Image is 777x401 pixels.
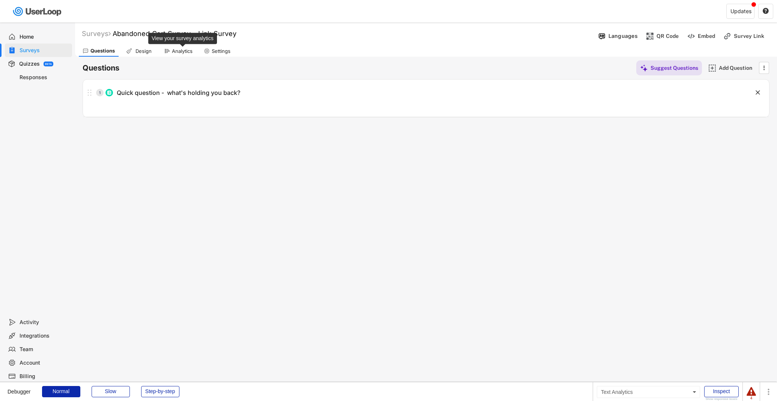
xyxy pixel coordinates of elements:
[20,319,69,326] div: Activity
[20,47,69,54] div: Surveys
[597,386,700,398] div: Text Analytics
[704,398,739,401] div: Show responsive boxes
[42,386,80,397] div: Normal
[134,48,153,54] div: Design
[763,8,769,14] text: 
[760,62,768,74] button: 
[8,382,31,394] div: Debugger
[756,89,760,96] text: 
[704,386,739,397] div: Inspect
[45,63,52,65] div: BETA
[762,8,769,15] button: 
[598,32,606,40] img: Language%20Icon.svg
[172,48,193,54] div: Analytics
[96,91,104,95] div: 1
[20,373,69,380] div: Billing
[754,89,762,96] button: 
[212,48,230,54] div: Settings
[117,89,240,97] div: Quick question - what's holding you back?
[20,332,69,339] div: Integrations
[20,33,69,41] div: Home
[92,386,130,397] div: Slow
[608,33,638,39] div: Languages
[83,63,119,73] h6: Questions
[734,33,771,39] div: Survey Link
[19,60,40,68] div: Quizzes
[646,32,654,40] img: ShopcodesMajor.svg
[82,29,111,38] div: Surveys
[20,359,69,366] div: Account
[730,9,751,14] div: Updates
[657,33,679,39] div: QR Code
[11,4,64,19] img: userloop-logo-01.svg
[90,48,115,54] div: Questions
[763,64,765,72] text: 
[20,346,69,353] div: Team
[141,386,179,397] div: Step-by-step
[723,32,731,40] img: LinkMinor.svg
[747,396,756,400] div: 4
[20,74,69,81] div: Responses
[651,65,698,71] div: Suggest Questions
[719,65,756,71] div: Add Question
[113,30,236,38] font: Abandoned Cart Survey - Link Survey
[640,64,648,72] img: MagicMajor%20%28Purple%29.svg
[708,64,716,72] img: AddMajor.svg
[698,33,715,39] div: Embed
[687,32,695,40] img: EmbedMinor.svg
[107,90,111,95] img: ListMajor.svg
